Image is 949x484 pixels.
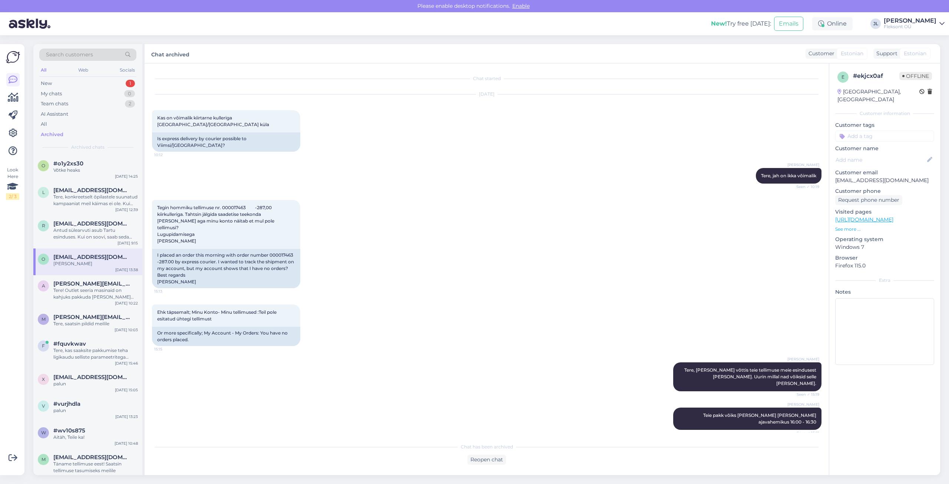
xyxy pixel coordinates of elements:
b: New! [711,20,727,27]
div: [DATE] 13:38 [115,267,138,273]
span: 10:12 [154,152,182,158]
div: [GEOGRAPHIC_DATA], [GEOGRAPHIC_DATA] [837,88,919,103]
span: Seen ✓ 10:19 [791,184,819,190]
div: [DATE] 10:15 [116,474,138,480]
div: Tere, kas saaksite pakkumise teha ligikaudu selliste parameetritega läpakale [GEOGRAPHIC_DATA]: K... [53,347,138,360]
span: [PERSON_NAME] [787,356,819,362]
div: Request phone number [835,195,902,205]
span: r [42,223,45,228]
span: Estonian [904,50,926,57]
div: 0 [124,90,135,98]
span: Tere, [PERSON_NAME] võttis teie tellimuse meie esindusest [PERSON_NAME]. Uurin millal nad võiksid... [684,367,817,386]
div: I placed an order this morning with order number 000017463 -287.00 by express courier. I wanted t... [152,249,300,288]
span: v [42,403,45,409]
span: Teie pakk võiks [PERSON_NAME] [PERSON_NAME] ajavahemikus 16:00 - 16:30 [703,412,817,425]
span: [PERSON_NAME] [787,402,819,407]
div: All [39,65,48,75]
span: m [42,457,46,462]
div: Online [812,17,853,30]
div: Tere, konkreetselt õpilastele suunatud kampaaniat meil käimas ei ole. Kui soovite lisaks arvutile... [53,194,138,207]
div: [DATE] 13:23 [115,414,138,419]
div: [DATE] 10:48 [115,441,138,446]
div: [PERSON_NAME] [53,260,138,267]
div: Support [873,50,897,57]
span: mandalamaailm@outlook.com [53,454,130,461]
div: Võtke heaks [53,167,138,174]
div: [DATE] 9:15 [118,240,138,246]
div: 2 / 3 [6,193,19,200]
div: Fleksont OÜ [884,24,936,30]
div: Look Here [6,167,19,200]
span: Seen ✓ 15:19 [791,392,819,397]
div: palun [53,381,138,387]
span: Archived chats [71,144,105,151]
div: Web [77,65,90,75]
p: Windows 7 [835,243,934,251]
span: Seen ✓ 15:21 [791,430,819,436]
label: Chat archived [151,49,189,59]
div: [DATE] 12:39 [115,207,138,213]
div: palun [53,407,138,414]
p: Firefox 115.0 [835,262,934,270]
span: o [42,256,45,262]
div: Tere! Outlet seeria masinaid on kahjuks pakkuda [PERSON_NAME] UK klaviatuuriga. [53,287,138,300]
div: 2 [125,100,135,108]
div: [DATE] 15:46 [115,360,138,366]
span: liisevaliste@gmail.com [53,187,130,194]
div: Täname tellimuse eest! Saatsin tellimuse tasumiseks meilile [53,461,138,474]
div: Chat started [152,75,821,82]
div: Socials [118,65,136,75]
span: m [42,316,46,322]
span: #vurjhdla [53,401,80,407]
span: Search customers [46,51,93,59]
span: f [42,343,45,349]
div: AI Assistant [41,111,68,118]
div: Team chats [41,100,68,108]
span: Chat has been archived [461,444,513,450]
p: Customer tags [835,121,934,129]
div: Try free [DATE]: [711,19,771,28]
p: Notes [835,288,934,296]
div: Or more specifically; My Account - My Orders: You have no orders placed. [152,327,300,346]
span: riina.arhipova@gmail.com [53,220,130,227]
img: Askly Logo [6,50,20,64]
span: o [42,163,45,168]
span: #wv10s875 [53,427,85,434]
div: New [41,80,52,87]
span: Enable [510,3,532,9]
div: [PERSON_NAME] [884,18,936,24]
span: olavtoomla@gmail.com [53,254,130,260]
p: Operating system [835,236,934,243]
span: andres.meidla@gmail.com [53,280,130,287]
span: x [42,376,45,382]
span: a [42,283,45,289]
span: Tere, jah on ikka võimalik [761,173,816,178]
p: Customer name [835,145,934,152]
div: Reopen chat [467,455,506,465]
p: Customer phone [835,187,934,195]
span: #fquvkwav [53,340,86,347]
span: Tegin hommiku tellimuse nr. 000017463 -287,00 kiirkulleriga. Tahtsin jälgida saadetise teekonda [... [157,205,275,244]
div: # ekjcx0af [853,72,899,80]
div: Antud sülearvuti asub Tartu esinduses. Kui on soovi, saab seda näha Tartu esinduses. [53,227,138,240]
span: 15:13 [154,289,182,294]
input: Add name [836,156,926,164]
div: All [41,121,47,128]
div: 1 [126,80,135,87]
p: Visited pages [835,208,934,216]
div: JL [870,19,881,29]
div: Is express delivery by courier possible to Viimsi/[GEOGRAPHIC_DATA]? [152,132,300,152]
span: #o1y2xs30 [53,160,83,167]
span: Offline [899,72,932,80]
a: [URL][DOMAIN_NAME] [835,216,893,223]
span: w [41,430,46,435]
span: Kas on võimalik kiirtarne kulleriga [GEOGRAPHIC_DATA]/[GEOGRAPHIC_DATA] küla [157,115,269,127]
span: Estonian [841,50,863,57]
div: Customer [806,50,834,57]
div: [DATE] 10:22 [115,300,138,306]
div: [DATE] 10:03 [115,327,138,333]
div: Archived [41,131,63,138]
p: [EMAIL_ADDRESS][DOMAIN_NAME] [835,177,934,184]
span: l [42,190,45,195]
span: Ehk täpsemalt; Minu Konto- Minu tellimused :Teil pole esitatud ühtegi tellimust [157,309,278,322]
